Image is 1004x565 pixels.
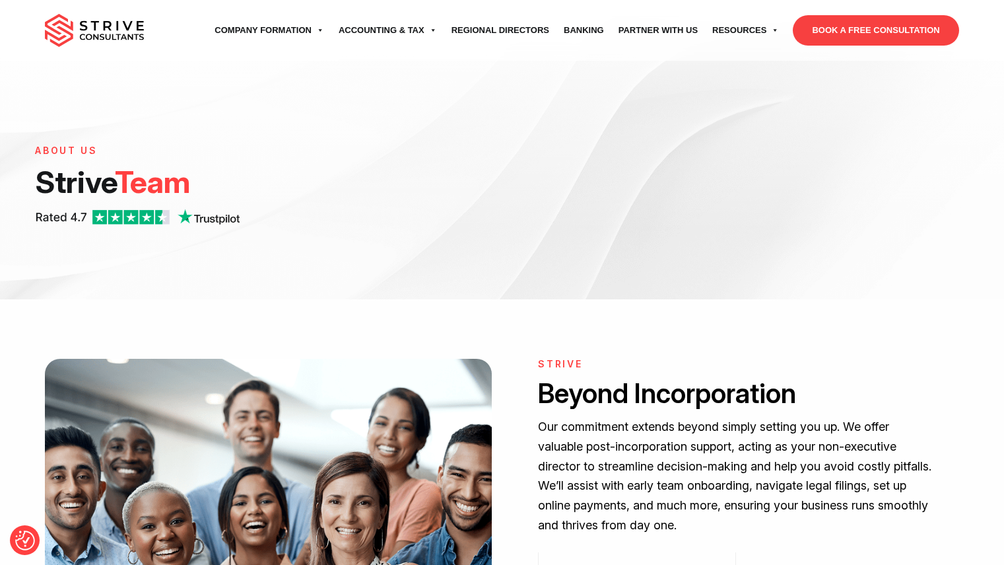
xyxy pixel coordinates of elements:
[538,359,932,370] h6: STRIVE
[115,163,190,200] span: Team
[35,145,436,157] h6: ABOUT US
[705,12,786,49] a: Resources
[444,12,556,49] a: Regional Directors
[331,12,444,49] a: Accounting & Tax
[793,15,958,46] a: BOOK A FREE CONSULTATION
[207,12,331,49] a: Company Formation
[35,163,436,201] h1: Strive
[15,531,35,550] img: Revisit consent button
[15,531,35,550] button: Consent Preferences
[45,14,144,47] img: main-logo.svg
[538,417,932,535] p: Our commitment extends beyond simply setting you up. We offer valuable post-incorporation support...
[538,375,932,412] h2: Beyond Incorporation
[556,12,611,49] a: Banking
[611,12,705,49] a: Partner with Us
